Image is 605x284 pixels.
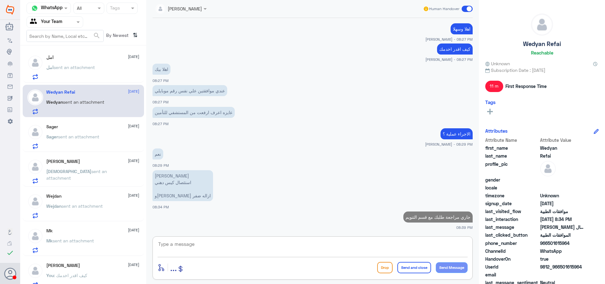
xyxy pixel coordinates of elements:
[27,263,43,279] img: defaultAdmin.png
[170,260,177,275] button: ...
[128,123,139,129] span: [DATE]
[133,30,138,40] i: ⇅
[30,3,39,13] img: whatsapp.png
[6,5,14,15] img: Widebot Logo
[46,159,80,164] h5: Mohammed Salman
[27,124,43,140] img: defaultAdmin.png
[485,145,539,151] span: first_name
[377,262,393,273] button: Drop
[505,83,547,90] span: First Response Time
[437,43,473,55] p: 27/9/2025, 8:27 PM
[540,161,556,177] img: defaultAdmin.png
[485,240,539,246] span: phone_number
[531,14,553,35] img: defaultAdmin.png
[46,273,54,278] span: You
[540,184,586,191] span: null
[93,31,101,41] button: search
[128,158,139,164] span: [DATE]
[153,100,169,104] span: 08:27 PM
[27,228,43,244] img: defaultAdmin.png
[485,224,539,230] span: last_message
[485,232,539,238] span: last_clicked_button
[485,264,539,270] span: UserId
[485,200,539,207] span: signup_date
[27,55,43,71] img: defaultAdmin.png
[540,216,586,223] span: 2025-09-27T17:34:05.685Z
[485,192,539,199] span: timezone
[523,40,561,48] h5: Wedyan Refai
[153,107,235,118] p: 27/9/2025, 8:27 PM
[46,169,91,174] span: [DEMOGRAPHIC_DATA]
[46,55,54,60] h5: امل
[170,262,177,273] span: ...
[425,37,473,42] span: [PERSON_NAME] - 08:27 PM
[46,99,63,105] span: Wedyan
[540,240,586,246] span: 966501615964
[540,145,586,151] span: Wedyan
[540,177,586,183] span: null
[128,193,139,198] span: [DATE]
[540,137,586,143] span: Attribute Value
[425,57,473,62] span: [PERSON_NAME] - 08:27 PM
[540,256,586,262] span: true
[27,194,43,209] img: defaultAdmin.png
[485,99,496,105] h6: Tags
[153,148,163,159] p: 27/9/2025, 8:29 PM
[46,263,80,268] h5: ابو ابراهيم
[540,232,586,238] span: الموافقات الطبية
[485,177,539,183] span: gender
[53,238,94,243] span: sent an attachment
[485,128,508,134] h6: Attributes
[153,64,170,75] p: 27/9/2025, 8:27 PM
[485,67,599,73] span: Subscription Date : [DATE]
[6,249,14,257] i: check
[109,4,120,13] div: Tags
[54,65,95,70] span: sent an attachment
[485,208,539,215] span: last_visited_flow
[485,137,539,143] span: Attribute Name
[27,159,43,175] img: defaultAdmin.png
[153,85,227,96] p: 27/9/2025, 8:27 PM
[436,262,468,273] button: Send Message
[128,262,139,268] span: [DATE]
[54,273,87,278] span: : كيف اقدر اخدمك
[58,134,99,139] span: sent an attachment
[397,262,431,273] button: Send and close
[153,163,169,167] span: 08:29 PM
[46,228,53,234] h5: Mk
[540,224,586,230] span: كادي محمد استئصال كيس دهني وديان محمد ازاله ضفر
[485,153,539,159] span: last_name
[104,30,130,43] span: By Newest
[93,32,101,39] span: search
[485,60,510,67] span: Unknown
[27,30,103,42] input: Search by Name, Local etc…
[153,170,213,201] p: 27/9/2025, 8:34 PM
[540,208,586,215] span: موافقات الطبية
[531,50,553,55] h6: Reachable
[485,161,539,175] span: profile_pic
[485,256,539,262] span: HandoverOn
[540,153,586,159] span: Refai
[153,122,169,126] span: 08:27 PM
[153,205,169,209] span: 08:34 PM
[425,142,473,147] span: [PERSON_NAME] - 08:29 PM
[451,23,473,34] p: 27/9/2025, 8:27 PM
[128,89,139,94] span: [DATE]
[485,184,539,191] span: locale
[540,200,586,207] span: 2025-09-27T17:15:29.515Z
[46,124,58,130] h5: Sager
[46,65,54,70] span: امل
[429,6,459,12] span: Human Handover
[540,271,586,278] span: null
[485,81,503,92] span: 11 m
[4,268,16,280] button: Avatar
[63,99,104,105] span: sent an attachment
[441,128,473,139] p: 27/9/2025, 8:29 PM
[485,248,539,254] span: ChannelId
[46,90,75,95] h5: Wedyan Refai
[485,271,539,278] span: email
[27,90,43,105] img: defaultAdmin.png
[46,238,53,243] span: Mk
[128,54,139,60] span: [DATE]
[46,194,61,199] h5: Wejdan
